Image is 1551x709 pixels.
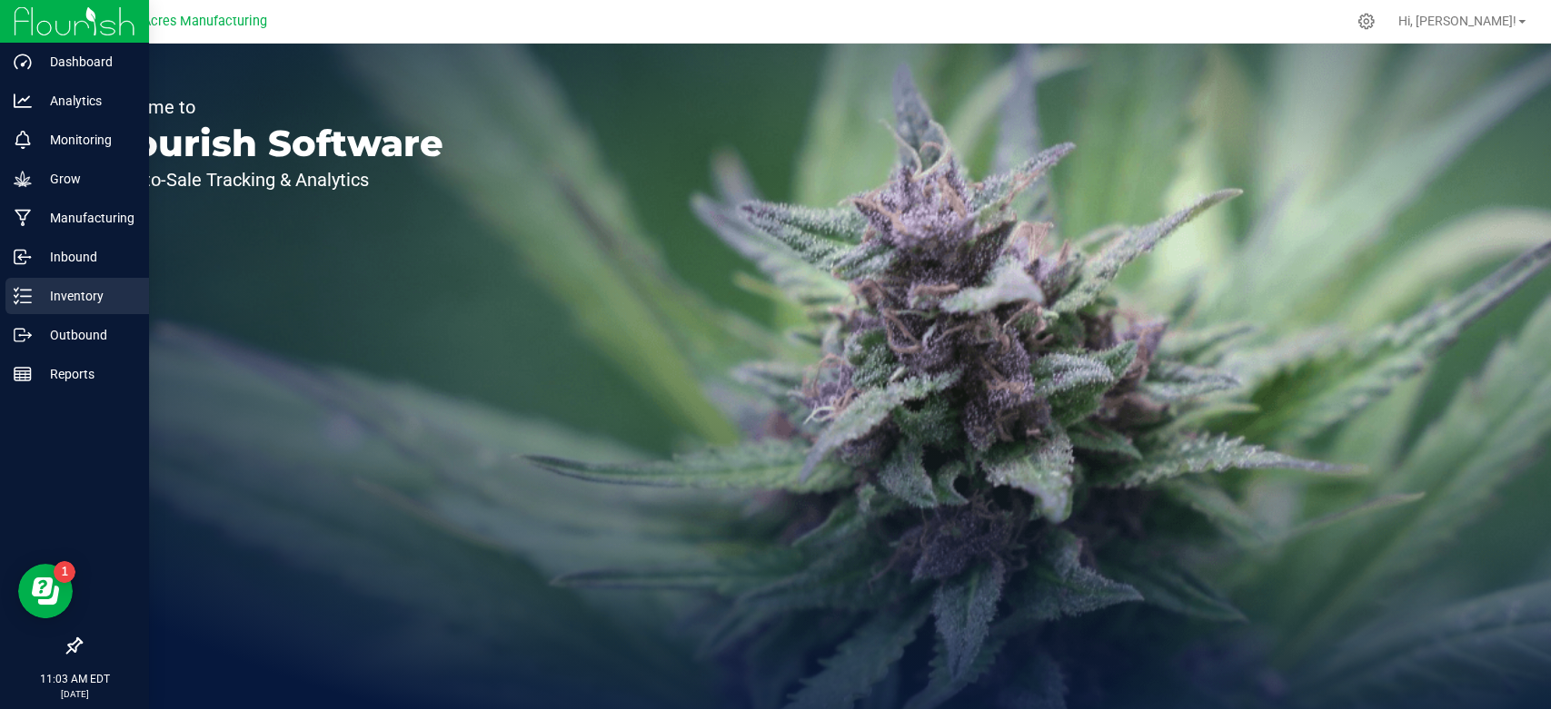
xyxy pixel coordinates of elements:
[14,92,32,110] inline-svg: Analytics
[14,53,32,71] inline-svg: Dashboard
[8,671,141,687] p: 11:03 AM EDT
[8,687,141,701] p: [DATE]
[54,561,75,583] iframe: Resource center unread badge
[98,125,443,162] p: Flourish Software
[14,170,32,188] inline-svg: Grow
[14,365,32,383] inline-svg: Reports
[14,209,32,227] inline-svg: Manufacturing
[32,168,141,190] p: Grow
[32,51,141,73] p: Dashboard
[14,248,32,266] inline-svg: Inbound
[32,90,141,112] p: Analytics
[32,363,141,385] p: Reports
[32,207,141,229] p: Manufacturing
[14,287,32,305] inline-svg: Inventory
[18,564,73,618] iframe: Resource center
[14,326,32,344] inline-svg: Outbound
[14,131,32,149] inline-svg: Monitoring
[98,171,443,189] p: Seed-to-Sale Tracking & Analytics
[32,129,141,151] p: Monitoring
[1398,14,1516,28] span: Hi, [PERSON_NAME]!
[1355,13,1377,30] div: Manage settings
[98,98,443,116] p: Welcome to
[32,285,141,307] p: Inventory
[32,324,141,346] p: Outbound
[104,14,267,29] span: Green Acres Manufacturing
[32,246,141,268] p: Inbound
